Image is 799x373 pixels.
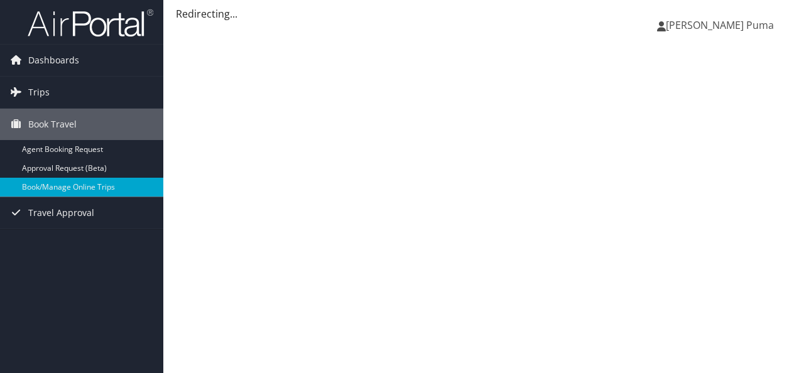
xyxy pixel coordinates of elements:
span: Travel Approval [28,197,94,229]
img: airportal-logo.png [28,8,153,38]
span: Dashboards [28,45,79,76]
a: [PERSON_NAME] Puma [657,6,786,44]
span: [PERSON_NAME] Puma [666,18,774,32]
span: Book Travel [28,109,77,140]
div: Redirecting... [176,6,786,21]
span: Trips [28,77,50,108]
